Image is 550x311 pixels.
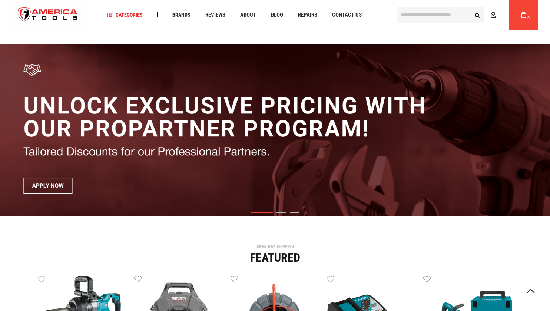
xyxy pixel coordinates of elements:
[205,12,225,18] span: Reviews
[107,12,143,17] span: Categories
[172,12,190,17] span: Brands
[329,10,365,20] a: Contact Us
[295,10,321,20] a: Repairs
[10,252,540,264] div: Featured
[268,10,286,20] a: Blog
[202,10,229,20] a: Reviews
[298,12,317,18] span: Repairs
[10,244,540,249] div: SAME DAY SHIPPING
[12,1,84,29] a: store logo
[169,10,194,20] a: Brands
[104,10,146,20] a: Categories
[271,12,283,18] span: Blog
[527,16,530,20] span: 0
[12,1,84,29] img: America Tools
[332,12,362,18] span: Contact Us
[237,10,259,20] a: About
[470,8,484,22] button: Search
[240,12,256,18] span: About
